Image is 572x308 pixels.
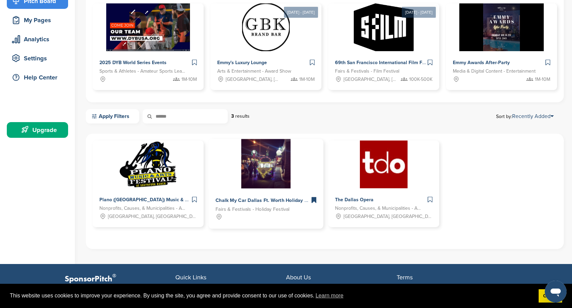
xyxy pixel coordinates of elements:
[402,7,436,18] div: [DATE] - [DATE]
[181,76,197,83] span: 1M-10M
[10,33,68,45] div: Analytics
[315,291,345,301] a: learn more about cookies
[328,141,439,227] a: Sponsorpitch & The Dallas Opera The Dallas Opera Nonprofits, Causes, & Municipalities - Arts, Cul...
[112,272,116,280] span: ®
[446,3,557,90] a: Sponsorpitch & Emmy Awards After-Party Media & Digital Content - Entertainment 1M-10M
[175,274,206,281] span: Quick Links
[453,60,510,65] span: Emmy Awards After-Party
[241,139,291,189] img: Sponsorpitch & Chalk My Car Dallas Ft. Worth Holiday Activation
[409,76,432,83] span: 100K-500K
[335,68,399,75] span: Fairs & Festivals - Film Festival
[299,76,315,83] span: 1M-10M
[217,60,267,65] span: Emmy's Luxury Lounge
[335,197,374,203] span: The Dallas Opera
[99,68,187,75] span: Sports & Athletes - Amateur Sports Leagues
[7,12,68,28] a: My Pages
[512,113,554,120] a: Recently Added
[10,52,68,64] div: Settings
[7,31,68,47] a: Analytics
[7,50,68,66] a: Settings
[539,289,562,303] a: dismiss cookie message
[360,141,408,188] img: Sponsorpitch & The Dallas Opera
[10,71,68,84] div: Help Center
[99,197,213,203] span: Plano ([GEOGRAPHIC_DATA]) Music & Arts Festival
[10,291,533,301] span: This website uses cookies to improve your experience. By using the site, you agree and provide co...
[459,3,544,51] img: Sponsorpitch &
[99,60,166,65] span: 2025 DYB World Series Events
[99,205,187,212] span: Nonprofits, Causes, & Municipalities - Arts, Culture and Humanities
[217,68,291,75] span: Arts & Entertainment - Award Show
[216,206,289,214] span: Fairs & Festivals - Holiday Festival
[106,3,190,51] img: Sponsorpitch &
[344,213,432,220] span: [GEOGRAPHIC_DATA], [GEOGRAPHIC_DATA]
[108,213,197,220] span: [GEOGRAPHIC_DATA], [GEOGRAPHIC_DATA]
[10,14,68,26] div: My Pages
[86,109,139,123] a: Apply Filters
[65,274,175,284] p: SponsorPitch
[120,141,177,188] img: Sponsorpitch & Plano (Dallas) Music & Arts Festival
[545,281,567,303] iframe: Button to launch messaging window
[453,68,536,75] span: Media & Digital Content - Entertainment
[7,70,68,85] a: Help Center
[496,114,554,119] span: Sort by:
[208,139,323,228] a: Sponsorpitch & Chalk My Car Dallas Ft. Worth Holiday Activation Chalk My Car Dallas Ft. Worth Hol...
[535,76,550,83] span: 1M-10M
[335,205,422,212] span: Nonprofits, Causes, & Municipalities - Arts, Culture and Humanities
[93,3,204,90] a: Sponsorpitch & 2025 DYB World Series Events Sports & Athletes - Amateur Sports Leagues 1M-10M
[284,7,318,18] div: [DATE] - [DATE]
[397,274,413,281] span: Terms
[231,113,234,119] strong: 3
[93,141,204,227] a: Sponsorpitch & Plano (Dallas) Music & Arts Festival Plano ([GEOGRAPHIC_DATA]) Music & Arts Festiv...
[354,3,413,51] img: Sponsorpitch &
[242,3,290,51] img: Sponsorpitch &
[286,274,311,281] span: About Us
[335,60,437,65] span: 69th San Francisco International Film Festival
[7,122,68,138] a: Upgrade
[226,76,281,83] span: [GEOGRAPHIC_DATA], [GEOGRAPHIC_DATA]
[216,197,328,204] span: Chalk My Car Dallas Ft. Worth Holiday Activation
[344,76,398,83] span: [GEOGRAPHIC_DATA], [GEOGRAPHIC_DATA]
[10,124,68,136] div: Upgrade
[235,113,250,119] span: results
